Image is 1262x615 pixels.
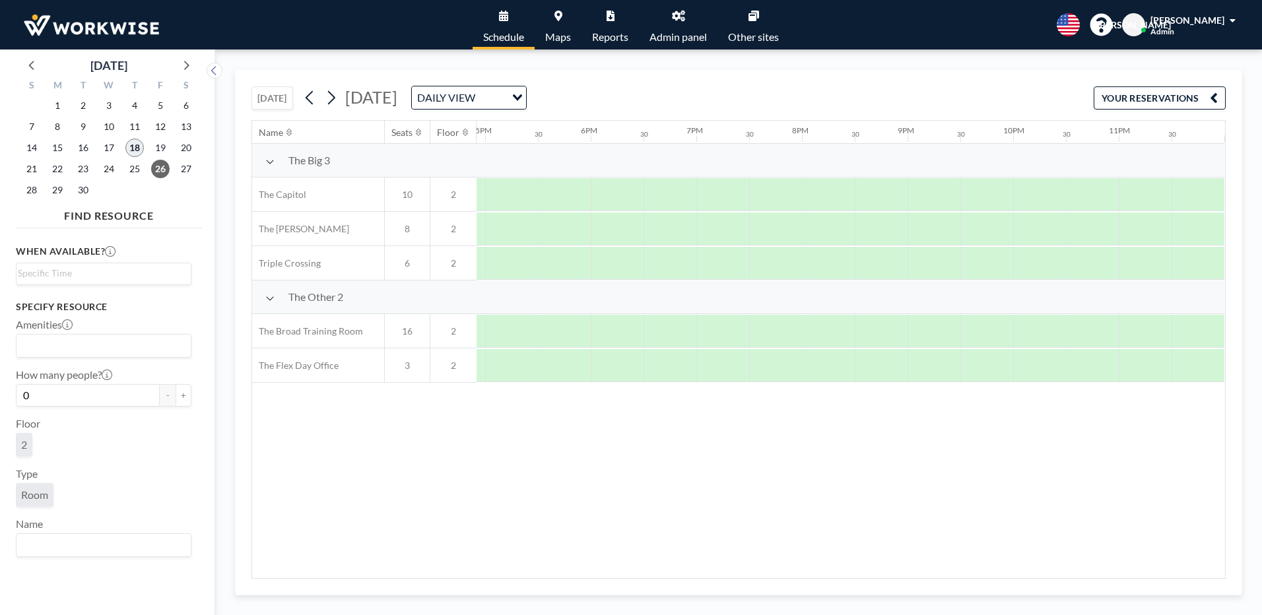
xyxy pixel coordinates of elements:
span: Friday, September 5, 2025 [151,96,170,115]
div: W [96,78,122,95]
span: Monday, September 8, 2025 [48,117,67,136]
span: Thursday, September 4, 2025 [125,96,144,115]
button: YOUR RESERVATIONS [1094,86,1226,110]
span: [PERSON_NAME] [1097,19,1171,31]
span: 2 [430,325,477,337]
h3: Specify resource [16,301,191,313]
div: Search for option [17,534,191,556]
div: M [45,78,71,95]
span: DAILY VIEW [415,89,478,106]
span: Friday, September 12, 2025 [151,117,170,136]
div: 30 [1168,130,1176,139]
span: Other sites [728,32,779,42]
button: - [160,384,176,406]
span: 2 [430,257,477,269]
span: Admin panel [649,32,707,42]
div: 30 [957,130,965,139]
span: 2 [430,223,477,235]
span: 8 [385,223,430,235]
div: 6PM [581,125,597,135]
span: 3 [385,360,430,372]
span: 10 [385,189,430,201]
span: Monday, September 22, 2025 [48,160,67,178]
div: 30 [640,130,648,139]
span: Tuesday, September 30, 2025 [74,181,92,199]
span: Monday, September 15, 2025 [48,139,67,157]
span: Triple Crossing [252,257,321,269]
span: Maps [545,32,571,42]
img: organization-logo [21,12,162,38]
span: Monday, September 1, 2025 [48,96,67,115]
div: 9PM [898,125,914,135]
span: Sunday, September 14, 2025 [22,139,41,157]
span: Tuesday, September 2, 2025 [74,96,92,115]
div: 8PM [792,125,809,135]
label: Type [16,467,38,480]
div: T [121,78,147,95]
div: 30 [1063,130,1071,139]
span: The Flex Day Office [252,360,339,372]
div: T [71,78,96,95]
div: 5PM [475,125,492,135]
span: Friday, September 26, 2025 [151,160,170,178]
div: 7PM [686,125,703,135]
span: 2 [430,189,477,201]
span: Thursday, September 25, 2025 [125,160,144,178]
span: Reports [592,32,628,42]
div: 30 [746,130,754,139]
span: Sunday, September 7, 2025 [22,117,41,136]
div: 11PM [1109,125,1130,135]
label: Floor [16,417,40,430]
span: The [PERSON_NAME] [252,223,349,235]
span: Thursday, September 18, 2025 [125,139,144,157]
span: The Capitol [252,189,306,201]
span: Wednesday, September 3, 2025 [100,96,118,115]
span: Saturday, September 27, 2025 [177,160,195,178]
button: + [176,384,191,406]
span: [PERSON_NAME] [1150,15,1224,26]
span: Wednesday, September 17, 2025 [100,139,118,157]
span: 2 [21,438,27,451]
span: The Broad Training Room [252,325,363,337]
span: [DATE] [345,87,397,107]
div: Seats [391,127,413,139]
span: Friday, September 19, 2025 [151,139,170,157]
input: Search for option [18,536,183,554]
div: F [147,78,173,95]
input: Search for option [18,337,183,354]
span: Saturday, September 20, 2025 [177,139,195,157]
div: Name [259,127,283,139]
span: Wednesday, September 10, 2025 [100,117,118,136]
span: Tuesday, September 23, 2025 [74,160,92,178]
span: Thursday, September 11, 2025 [125,117,144,136]
span: Room [21,488,48,502]
input: Search for option [18,266,183,280]
span: Sunday, September 21, 2025 [22,160,41,178]
input: Search for option [479,89,504,106]
span: Admin [1150,26,1174,36]
span: 6 [385,257,430,269]
div: [DATE] [90,56,127,75]
button: [DATE] [251,86,293,110]
div: 30 [851,130,859,139]
div: Search for option [412,86,526,109]
span: Monday, September 29, 2025 [48,181,67,199]
span: The Other 2 [288,290,343,304]
div: Search for option [17,335,191,357]
span: Saturday, September 13, 2025 [177,117,195,136]
div: 10PM [1003,125,1024,135]
div: Floor [437,127,459,139]
h4: FIND RESOURCE [16,204,202,222]
label: How many people? [16,368,112,381]
div: S [19,78,45,95]
span: 16 [385,325,430,337]
label: Name [16,517,43,531]
span: Tuesday, September 9, 2025 [74,117,92,136]
span: The Big 3 [288,154,330,167]
span: Sunday, September 28, 2025 [22,181,41,199]
div: Search for option [17,263,191,283]
span: 2 [430,360,477,372]
div: S [173,78,199,95]
label: Amenities [16,318,73,331]
div: 30 [535,130,543,139]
